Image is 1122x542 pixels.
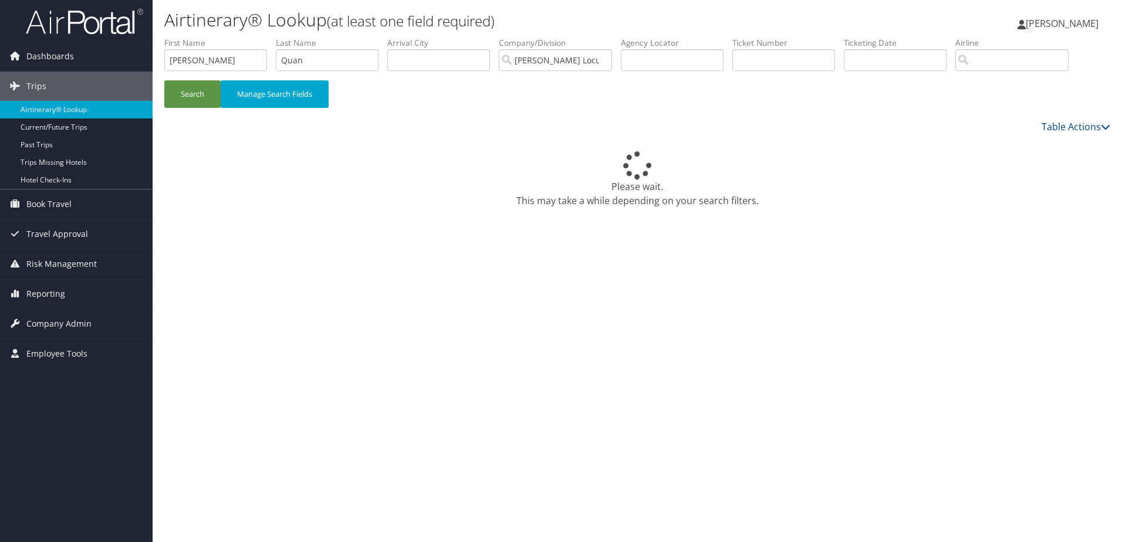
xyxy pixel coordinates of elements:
[327,11,495,31] small: (at least one field required)
[1018,6,1110,41] a: [PERSON_NAME]
[164,8,795,32] h1: Airtinerary® Lookup
[26,189,72,219] span: Book Travel
[387,37,499,49] label: Arrival City
[26,42,74,71] span: Dashboards
[26,8,143,35] img: airportal-logo.png
[26,279,65,309] span: Reporting
[621,37,732,49] label: Agency Locator
[164,37,276,49] label: First Name
[499,37,621,49] label: Company/Division
[276,37,387,49] label: Last Name
[26,339,87,368] span: Employee Tools
[955,37,1077,49] label: Airline
[26,219,88,249] span: Travel Approval
[1026,17,1099,30] span: [PERSON_NAME]
[26,72,46,101] span: Trips
[1042,120,1110,133] a: Table Actions
[732,37,844,49] label: Ticket Number
[26,309,92,338] span: Company Admin
[164,151,1110,208] div: Please wait. This may take a while depending on your search filters.
[26,249,97,279] span: Risk Management
[844,37,955,49] label: Ticketing Date
[221,80,329,108] button: Manage Search Fields
[164,80,221,108] button: Search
